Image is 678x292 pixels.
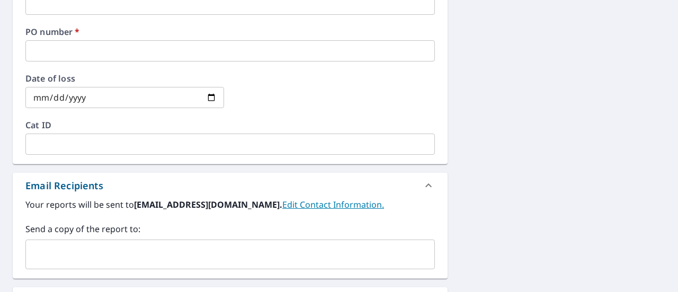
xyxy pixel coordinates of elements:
label: PO number [25,28,435,36]
div: Email Recipients [13,173,448,198]
label: Your reports will be sent to [25,198,435,211]
a: EditContactInfo [282,199,384,210]
label: Send a copy of the report to: [25,223,435,235]
b: [EMAIL_ADDRESS][DOMAIN_NAME]. [134,199,282,210]
label: Date of loss [25,74,224,83]
label: Cat ID [25,121,435,129]
div: Email Recipients [25,179,103,193]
